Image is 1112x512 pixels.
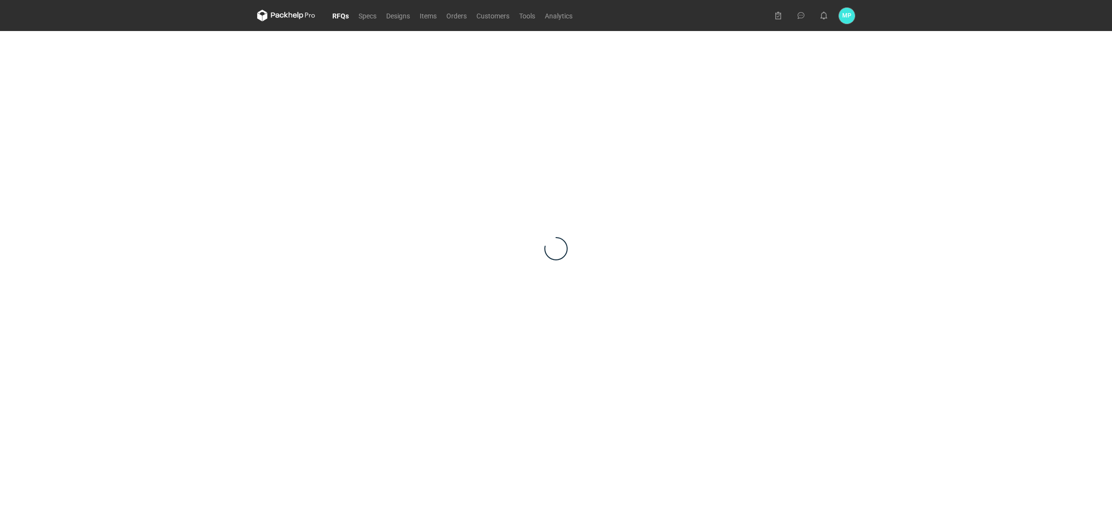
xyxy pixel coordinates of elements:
[839,8,855,24] button: MP
[381,10,415,21] a: Designs
[257,10,315,21] svg: Packhelp Pro
[540,10,577,21] a: Analytics
[472,10,514,21] a: Customers
[327,10,354,21] a: RFQs
[839,8,855,24] div: Martyna Paroń
[415,10,442,21] a: Items
[442,10,472,21] a: Orders
[514,10,540,21] a: Tools
[354,10,381,21] a: Specs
